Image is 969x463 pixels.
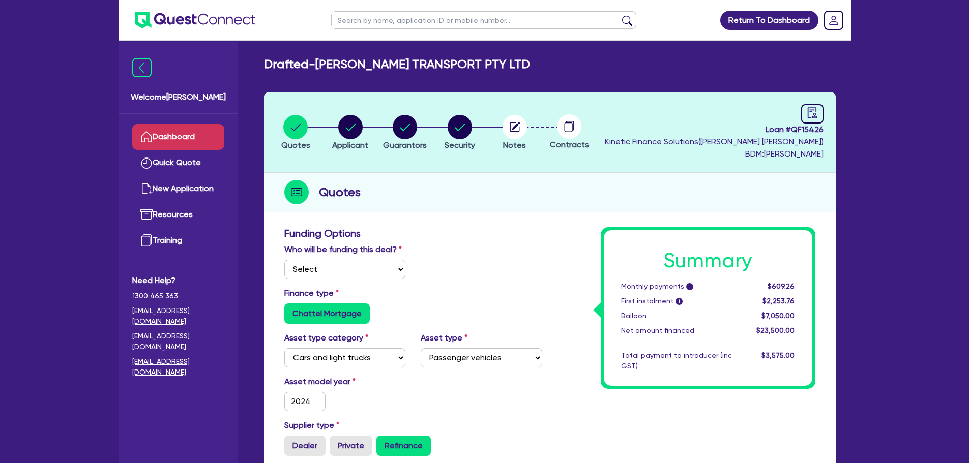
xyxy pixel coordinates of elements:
span: Kinetic Finance Solutions ( [PERSON_NAME] [PERSON_NAME] ) [605,137,824,146]
h1: Summary [621,249,795,273]
button: Applicant [332,114,369,152]
a: [EMAIL_ADDRESS][DOMAIN_NAME] [132,305,224,327]
span: i [676,298,683,305]
label: Finance type [284,287,339,299]
span: BDM: [PERSON_NAME] [605,148,824,160]
div: Monthly payments [613,281,740,292]
span: Applicant [332,140,368,150]
a: Resources [132,202,224,228]
h3: Funding Options [284,227,542,239]
img: step-icon [284,180,309,204]
label: Chattel Mortgage [284,303,370,324]
h2: Drafted - [PERSON_NAME] TRANSPORT PTY LTD [264,57,530,72]
span: Loan # QF15426 [605,124,824,136]
span: 1300 465 363 [132,291,224,301]
span: i [686,283,693,290]
div: Total payment to introducer (inc GST) [613,350,740,372]
label: Asset model year [277,376,414,388]
button: Security [444,114,476,152]
img: icon-menu-close [132,58,152,77]
button: Quotes [281,114,311,152]
label: Supplier type [284,419,339,431]
a: Return To Dashboard [720,11,818,30]
a: Dropdown toggle [820,7,847,34]
div: Balloon [613,311,740,321]
span: Contracts [550,140,589,149]
span: $3,575.00 [761,351,795,359]
span: Need Help? [132,274,224,287]
a: [EMAIL_ADDRESS][DOMAIN_NAME] [132,331,224,352]
span: $23,500.00 [756,326,795,334]
div: Net amount financed [613,325,740,336]
div: First instalment [613,296,740,306]
img: resources [140,208,153,221]
a: [EMAIL_ADDRESS][DOMAIN_NAME] [132,356,224,378]
span: $7,050.00 [761,312,795,320]
span: Security [445,140,475,150]
span: Quotes [281,140,310,150]
a: Training [132,228,224,254]
span: audit [807,107,818,118]
img: training [140,234,153,246]
span: Welcome [PERSON_NAME] [131,91,226,103]
a: New Application [132,176,224,202]
img: new-application [140,182,153,195]
span: Guarantors [383,140,427,150]
label: Private [330,436,372,456]
label: Asset type category [284,332,368,344]
label: Who will be funding this deal? [284,243,402,256]
span: $609.26 [768,282,795,290]
label: Asset type [421,332,467,344]
img: quick-quote [140,157,153,169]
button: Guarantors [383,114,427,152]
button: Notes [502,114,527,152]
label: Refinance [376,436,431,456]
label: Dealer [284,436,326,456]
h2: Quotes [319,183,361,201]
img: quest-connect-logo-blue [135,12,255,28]
a: Quick Quote [132,150,224,176]
input: Search by name, application ID or mobile number... [331,11,636,29]
a: Dashboard [132,124,224,150]
span: Notes [503,140,526,150]
span: $2,253.76 [762,297,795,305]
